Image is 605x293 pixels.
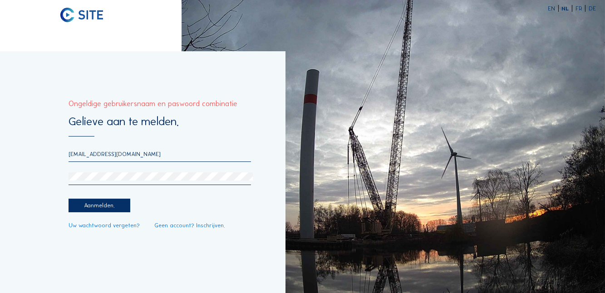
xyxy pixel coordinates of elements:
[60,8,103,22] img: C-SITE logo
[69,223,140,229] a: Uw wachtwoord vergeten?
[589,6,596,12] div: DE
[561,6,572,12] div: NL
[154,223,225,229] a: Geen account? Inschrijven.
[69,199,130,212] div: Aanmelden.
[548,6,559,12] div: EN
[69,99,237,107] div: Ongeldige gebruikersnaam en paswoord combinatie
[69,151,251,157] input: E-mail
[575,6,586,12] div: FR
[69,116,251,137] div: Gelieve aan te melden.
